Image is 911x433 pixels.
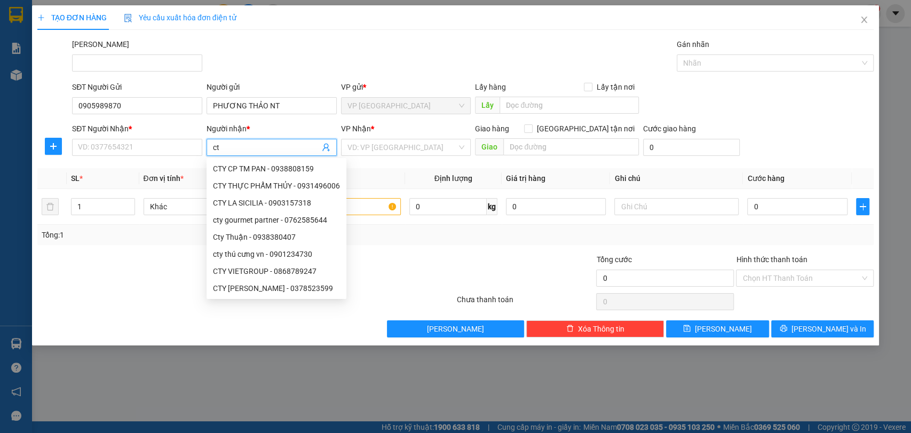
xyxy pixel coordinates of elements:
[213,265,340,277] div: CTY VIETGROUP - 0868789247
[475,124,509,133] span: Giao hàng
[37,14,45,21] span: plus
[643,124,696,133] label: Cước giao hàng
[72,40,129,49] label: Mã ĐH
[475,83,506,91] span: Lấy hàng
[780,325,787,333] span: printer
[207,263,346,280] div: CTY VIETGROUP - 0868789247
[207,123,337,135] div: Người nhận
[610,168,743,189] th: Ghi chú
[150,199,262,215] span: Khác
[341,81,471,93] div: VP gửi
[213,248,340,260] div: cty thú cưng vn - 0901234730
[791,323,866,335] span: [PERSON_NAME] và In
[857,202,869,211] span: plus
[207,194,346,211] div: CTY LA SICILIA - 0903157318
[427,323,484,335] span: [PERSON_NAME]
[144,174,184,183] span: Đơn vị tính
[666,320,769,337] button: save[PERSON_NAME]
[578,323,624,335] span: Xóa Thông tin
[5,5,155,45] li: Nam Hải Limousine
[500,97,639,114] input: Dọc đường
[72,54,202,72] input: Mã ĐH
[533,123,639,135] span: [GEOGRAPHIC_DATA] tận nơi
[347,98,465,114] span: VP Nha Trang
[207,81,337,93] div: Người gửi
[207,160,346,177] div: CTY CP TM PAN - 0938808159
[213,180,340,192] div: CTY THỰC PHẨM THỦY - 0931496006
[45,138,62,155] button: plus
[322,143,330,152] span: user-add
[503,138,639,155] input: Dọc đường
[72,123,202,135] div: SĐT Người Nhận
[475,97,500,114] span: Lấy
[42,229,352,241] div: Tổng: 1
[736,255,807,264] label: Hình thức thanh toán
[747,174,784,183] span: Cước hàng
[566,325,574,333] span: delete
[213,214,340,226] div: cty gourmet partner - 0762585644
[207,229,346,246] div: Cty Thuận - 0938380407
[72,81,202,93] div: SĐT Người Gửi
[207,177,346,194] div: CTY THỰC PHẨM THỦY - 0931496006
[207,280,346,297] div: CTY ĐẶNG SUKA - 0378523599
[860,15,868,24] span: close
[124,13,236,22] span: Yêu cầu xuất hóa đơn điện tử
[771,320,874,337] button: printer[PERSON_NAME] và In
[643,139,740,156] input: Cước giao hàng
[213,163,340,175] div: CTY CP TM PAN - 0938808159
[124,14,132,22] img: icon
[677,40,709,49] label: Gán nhãn
[213,231,340,243] div: Cty Thuận - 0938380407
[341,124,371,133] span: VP Nhận
[71,174,80,183] span: SL
[42,198,59,215] button: delete
[434,174,472,183] span: Định lượng
[614,198,739,215] input: Ghi Chú
[45,142,61,151] span: plus
[596,255,631,264] span: Tổng cước
[456,294,596,312] div: Chưa thanh toán
[506,198,606,215] input: 0
[213,282,340,294] div: CTY [PERSON_NAME] - 0378523599
[506,174,545,183] span: Giá trị hàng
[387,320,525,337] button: [PERSON_NAME]
[74,58,142,81] li: VP VP [PERSON_NAME]
[213,197,340,209] div: CTY LA SICILIA - 0903157318
[5,5,43,43] img: logo.jpg
[37,13,107,22] span: TẠO ĐƠN HÀNG
[5,58,74,93] li: VP VP [GEOGRAPHIC_DATA]
[683,325,691,333] span: save
[475,138,503,155] span: Giao
[849,5,879,35] button: Close
[487,198,497,215] span: kg
[207,211,346,229] div: cty gourmet partner - 0762585644
[207,246,346,263] div: cty thú cưng vn - 0901234730
[526,320,664,337] button: deleteXóa Thông tin
[592,81,639,93] span: Lấy tận nơi
[856,198,869,215] button: plus
[695,323,752,335] span: [PERSON_NAME]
